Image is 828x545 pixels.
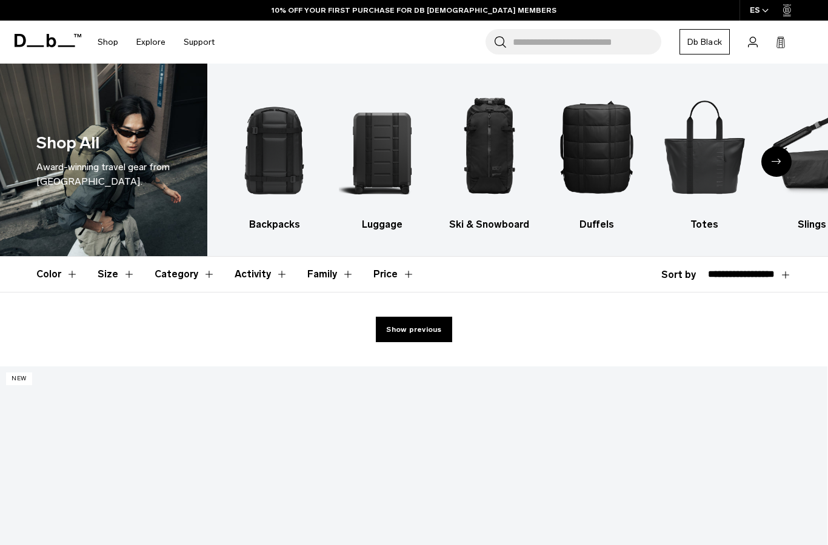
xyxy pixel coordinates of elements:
h3: Duffels [554,217,640,232]
li: 3 / 10 [446,82,532,232]
h3: Backpacks [232,217,318,232]
a: Db Luggage [339,82,425,232]
img: Db [554,82,640,211]
button: Toggle Filter [98,257,135,292]
li: 2 / 10 [339,82,425,232]
img: Db [661,82,747,211]
div: Award-winning travel gear from [GEOGRAPHIC_DATA]. [36,160,171,189]
nav: Main Navigation [88,21,224,64]
h3: Totes [661,217,747,232]
a: Explore [136,21,165,64]
img: Db [232,82,318,211]
a: 10% OFF YOUR FIRST PURCHASE FOR DB [DEMOGRAPHIC_DATA] MEMBERS [272,5,556,16]
a: Support [184,21,215,64]
div: Next slide [761,147,792,177]
button: Toggle Filter [155,257,215,292]
a: Db Black [679,29,730,54]
button: Toggle Filter [307,257,354,292]
button: Toggle Filter [36,257,78,292]
li: 4 / 10 [554,82,640,232]
button: Toggle Price [373,257,415,292]
a: Db Backpacks [232,82,318,232]
img: Db [339,82,425,211]
h3: Ski & Snowboard [446,217,532,232]
a: Db Duffels [554,82,640,232]
h3: Luggage [339,217,425,232]
h1: Shop All [36,131,99,156]
li: 1 / 10 [232,82,318,232]
a: Shop [98,21,118,64]
p: New [6,372,32,385]
a: Db Ski & Snowboard [446,82,532,232]
a: Show previous [376,317,452,342]
img: Db [446,82,532,211]
a: Db Totes [661,82,747,232]
button: Toggle Filter [235,257,288,292]
li: 5 / 10 [661,82,747,232]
